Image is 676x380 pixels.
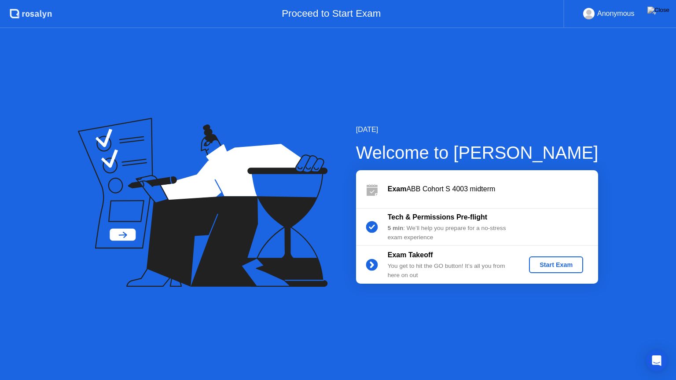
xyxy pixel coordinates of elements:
div: : We’ll help you prepare for a no-stress exam experience [388,224,514,242]
b: 5 min [388,225,404,231]
div: Open Intercom Messenger [646,350,667,371]
div: Start Exam [533,261,580,268]
div: Anonymous [597,8,635,19]
b: Exam Takeoff [388,251,433,259]
button: Start Exam [529,256,583,273]
img: Close [647,7,669,14]
div: [DATE] [356,124,599,135]
div: Welcome to [PERSON_NAME] [356,139,599,166]
b: Exam [388,185,407,193]
b: Tech & Permissions Pre-flight [388,213,487,221]
div: ABB Cohort S 4003 midterm [388,184,598,194]
div: You get to hit the GO button! It’s all you from here on out [388,262,514,280]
